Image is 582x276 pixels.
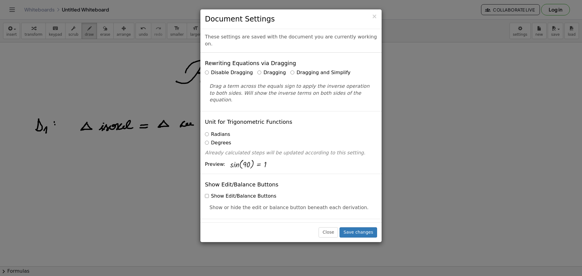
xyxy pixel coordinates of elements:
[205,119,292,125] h4: Unit for Trigonometric Functions
[205,71,209,74] input: Disable Dragging
[205,140,231,146] label: Degrees
[257,69,286,76] label: Dragging
[372,13,377,20] button: Close
[205,14,377,24] h3: Document Settings
[205,149,377,156] p: Already calculated steps will be updated according to this setting.
[209,83,373,104] p: Drag a term across the equals sign to apply the inverse operation to both sides. Will show the in...
[209,204,373,211] p: Show or hide the edit or balance button beneath each derivation.
[205,141,209,145] input: Degrees
[205,69,253,76] label: Disable Dragging
[205,60,296,66] h4: Rewriting Equations via Dragging
[319,227,338,238] button: Close
[290,71,294,74] input: Dragging and Simplify
[372,13,377,20] span: ×
[205,161,225,168] span: Preview:
[205,194,209,198] input: Show Edit/Balance Buttons
[205,182,278,188] h4: Show Edit/Balance Buttons
[205,132,209,136] input: Radians
[205,131,230,138] label: Radians
[290,69,350,76] label: Dragging and Simplify
[200,29,382,53] div: These settings are saved with the document you are currently working on.
[257,71,261,74] input: Dragging
[205,193,276,200] label: Show Edit/Balance Buttons
[339,227,377,238] button: Save changes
